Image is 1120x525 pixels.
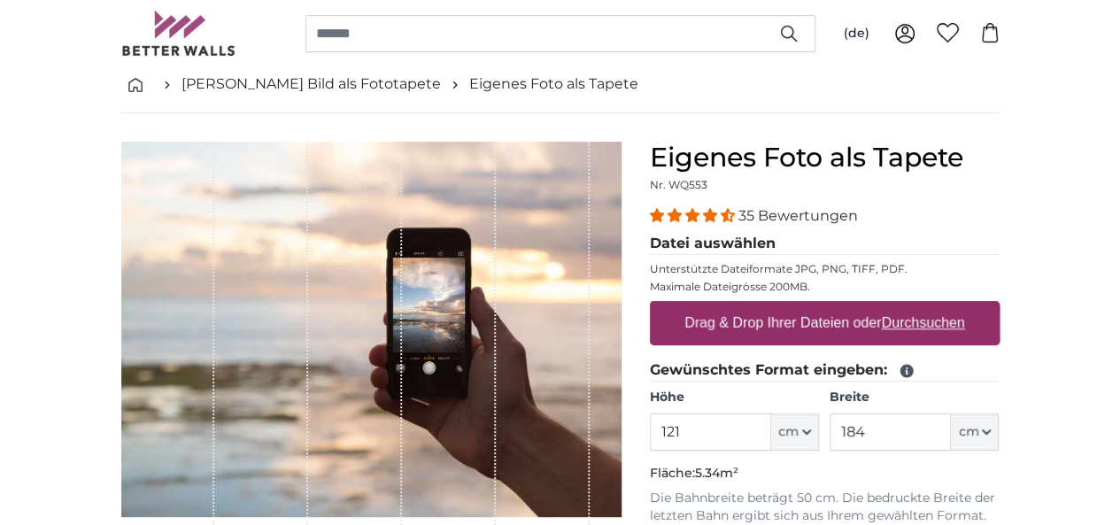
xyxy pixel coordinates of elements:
u: Durchsuchen [881,315,964,330]
img: Betterwalls [121,11,236,56]
legend: Gewünschtes Format eingeben: [650,359,1000,382]
button: cm [951,413,999,451]
span: 5.34m² [695,465,738,481]
button: (de) [830,18,884,50]
label: Drag & Drop Ihrer Dateien oder [677,305,972,341]
p: Die Bahnbreite beträgt 50 cm. Die bedruckte Breite der letzten Bahn ergibt sich aus Ihrem gewählt... [650,490,1000,525]
nav: breadcrumbs [121,56,1000,113]
a: Eigenes Foto als Tapete [469,73,638,95]
p: Fläche: [650,465,1000,483]
span: cm [958,423,978,441]
button: cm [771,413,819,451]
span: 35 Bewertungen [738,207,858,224]
span: cm [778,423,799,441]
h1: Eigenes Foto als Tapete [650,142,1000,174]
label: Höhe [650,389,819,406]
legend: Datei auswählen [650,233,1000,255]
label: Breite [830,389,999,406]
span: Nr. WQ553 [650,178,707,191]
a: [PERSON_NAME] Bild als Fototapete [182,73,441,95]
p: Maximale Dateigrösse 200MB. [650,280,1000,294]
p: Unterstützte Dateiformate JPG, PNG, TIFF, PDF. [650,262,1000,276]
span: 4.34 stars [650,207,738,224]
